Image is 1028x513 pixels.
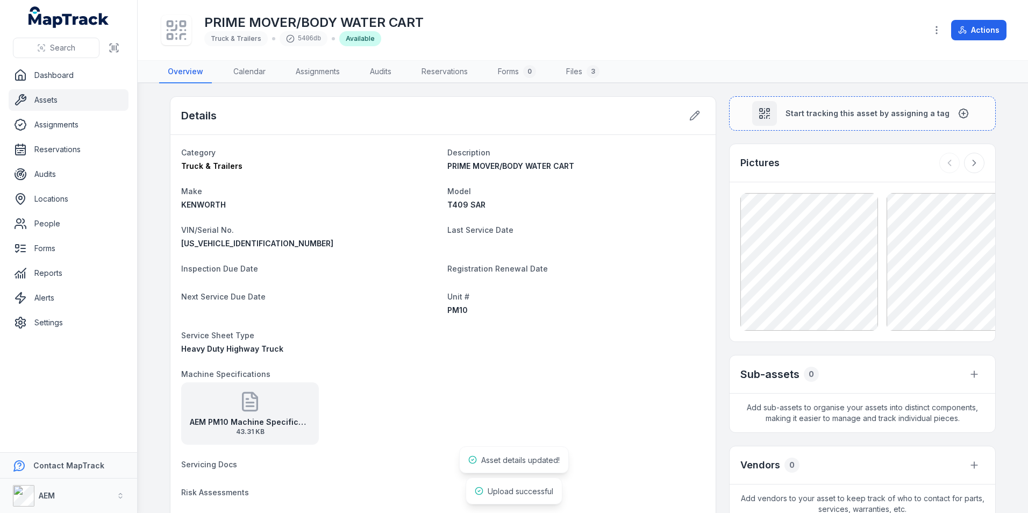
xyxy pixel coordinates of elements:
[447,292,469,301] span: Unit #
[159,61,212,83] a: Overview
[181,344,283,353] span: Heavy Duty Highway Truck
[9,188,128,210] a: Locations
[204,14,424,31] h1: PRIME MOVER/BODY WATER CART
[181,460,237,469] span: Servicing Docs
[181,292,266,301] span: Next Service Due Date
[181,108,217,123] h2: Details
[558,61,608,83] a: Files3
[740,155,780,170] h3: Pictures
[488,487,553,496] span: Upload successful
[951,20,1006,40] button: Actions
[181,331,254,340] span: Service Sheet Type
[181,161,242,170] span: Truck & Trailers
[181,225,234,234] span: VIN/Serial No.
[523,65,536,78] div: 0
[447,200,486,209] span: T409 SAR
[804,367,819,382] div: 0
[211,34,261,42] span: Truck & Trailers
[225,61,274,83] a: Calendar
[9,287,128,309] a: Alerts
[9,114,128,136] a: Assignments
[489,61,545,83] a: Forms0
[190,427,310,436] span: 43.31 KB
[740,458,780,473] h3: Vendors
[9,65,128,86] a: Dashboard
[413,61,476,83] a: Reservations
[786,108,950,119] span: Start tracking this asset by assigning a tag
[181,488,249,497] span: Risk Assessments
[447,161,574,170] span: PRIME MOVER/BODY WATER CART
[181,148,216,157] span: Category
[447,187,471,196] span: Model
[13,38,99,58] button: Search
[9,312,128,333] a: Settings
[447,264,548,273] span: Registration Renewal Date
[181,200,226,209] span: KENWORTH
[39,491,55,500] strong: AEM
[9,213,128,234] a: People
[181,239,333,248] span: [US_VEHICLE_IDENTIFICATION_NUMBER]
[740,367,799,382] h2: Sub-assets
[447,225,513,234] span: Last Service Date
[50,42,75,53] span: Search
[181,187,202,196] span: Make
[9,262,128,284] a: Reports
[784,458,799,473] div: 0
[181,264,258,273] span: Inspection Due Date
[9,163,128,185] a: Audits
[28,6,109,28] a: MapTrack
[447,305,468,315] span: PM10
[9,139,128,160] a: Reservations
[730,394,995,432] span: Add sub-assets to organise your assets into distinct components, making it easier to manage and t...
[481,455,560,465] span: Asset details updated!
[587,65,599,78] div: 3
[280,31,327,46] div: 5406db
[190,417,310,427] strong: AEM PM10 Machine Specifications
[9,89,128,111] a: Assets
[181,369,270,379] span: Machine Specifications
[33,461,104,470] strong: Contact MapTrack
[729,96,996,131] button: Start tracking this asset by assigning a tag
[447,148,490,157] span: Description
[361,61,400,83] a: Audits
[287,61,348,83] a: Assignments
[339,31,381,46] div: Available
[9,238,128,259] a: Forms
